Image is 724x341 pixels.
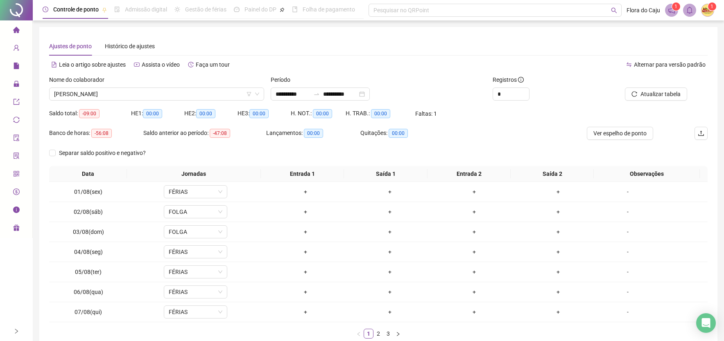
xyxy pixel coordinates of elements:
[674,4,677,9] span: 1
[518,77,524,83] span: info-circle
[244,6,276,13] span: Painel do DP
[247,92,251,96] span: filter
[74,249,103,255] span: 04/08(seg)
[13,113,20,129] span: sync
[271,75,296,84] label: Período
[13,149,20,165] span: solution
[169,286,222,298] span: FÉRIAS
[59,61,126,68] span: Leia o artigo sobre ajustes
[280,7,285,12] span: pushpin
[267,227,344,236] div: +
[604,307,652,316] div: -
[435,247,513,256] div: +
[351,207,429,216] div: +
[393,329,403,339] li: Próxima página
[631,91,637,97] span: reload
[415,110,437,117] span: Faltas: 1
[249,109,269,118] span: 00:00
[13,23,20,39] span: home
[593,129,647,138] span: Ver espelho de ponto
[127,166,261,182] th: Jornadas
[640,90,681,99] span: Atualizar tabela
[102,7,107,12] span: pushpin
[393,329,403,339] button: right
[435,227,513,236] div: +
[74,209,103,215] span: 02/08(sáb)
[13,59,20,75] span: file
[354,329,364,339] button: left
[267,287,344,296] div: +
[169,186,222,198] span: FÉRIAS
[686,7,693,14] span: bell
[520,267,597,276] div: +
[74,188,102,195] span: 01/08(sex)
[313,109,332,118] span: 00:00
[49,42,92,51] div: Ajustes de ponto
[384,329,393,338] a: 3
[169,246,222,258] span: FÉRIAS
[604,187,652,196] div: -
[75,309,102,315] span: 07/08(qui)
[267,247,344,256] div: +
[435,287,513,296] div: +
[43,7,48,12] span: clock-circle
[374,329,383,338] a: 2
[520,227,597,236] div: +
[266,129,360,138] div: Lançamentos:
[351,267,429,276] div: +
[56,148,149,157] span: Separar saldo positivo e negativo?
[131,109,184,118] div: HE 1:
[435,187,513,196] div: +
[267,187,344,196] div: +
[371,109,390,118] span: 00:00
[114,7,120,12] span: file-done
[169,266,222,278] span: FÉRIAS
[520,247,597,256] div: +
[13,41,20,57] span: user-add
[520,307,597,316] div: +
[169,306,222,318] span: FÉRIAS
[143,129,266,138] div: Saldo anterior ao período:
[218,289,223,294] span: down
[143,109,162,118] span: 00:00
[351,307,429,316] div: +
[604,267,652,276] div: -
[710,4,713,9] span: 1
[196,61,230,68] span: Faça um tour
[13,131,20,147] span: audit
[105,42,155,51] div: Histórico de ajustes
[79,109,100,118] span: -09:00
[291,109,346,118] div: H. NOT.:
[14,328,19,334] span: right
[184,109,238,118] div: HE 2:
[435,307,513,316] div: +
[634,61,706,68] span: Alternar para versão padrão
[13,221,20,237] span: gift
[13,185,20,201] span: dollar
[708,2,716,11] sup: Atualize o seu contato no menu Meus Dados
[142,61,180,68] span: Assista o vídeo
[356,332,361,337] span: left
[91,129,112,138] span: -56:08
[594,166,700,182] th: Observações
[520,187,597,196] div: +
[53,6,99,13] span: Controle de ponto
[604,227,652,236] div: -
[13,95,20,111] span: export
[698,130,704,137] span: upload
[493,75,524,84] span: Registros
[51,62,57,67] span: file-text
[435,207,513,216] div: +
[668,7,675,14] span: notification
[344,166,427,182] th: Saída 1
[134,62,140,67] span: youtube
[169,206,222,218] span: FOLGA
[261,166,344,182] th: Entrada 1
[174,7,180,12] span: sun
[313,91,320,97] span: to
[364,329,373,338] a: 1
[354,329,364,339] li: Página anterior
[396,332,400,337] span: right
[13,77,20,93] span: lock
[218,209,223,214] span: down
